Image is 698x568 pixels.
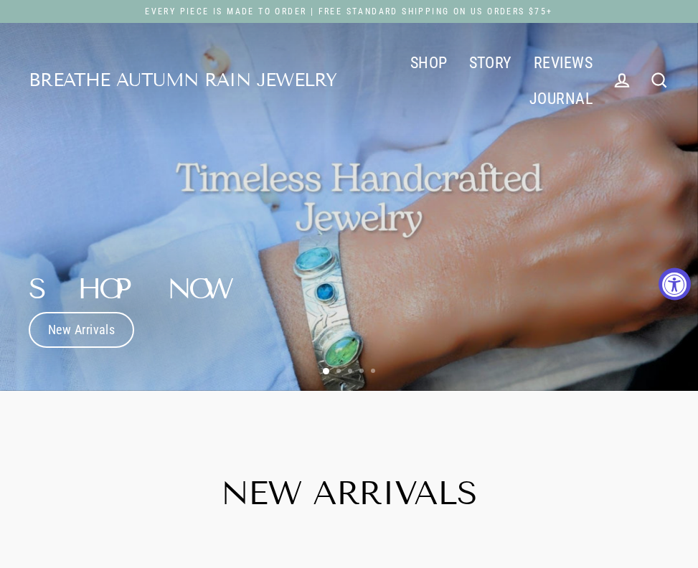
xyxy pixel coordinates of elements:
li: Page dot 1 [323,368,329,374]
button: Accessibility Widget, click to open [659,268,691,300]
div: Primary [336,44,603,116]
a: New Arrivals [29,312,134,348]
a: JOURNAL [519,80,603,116]
a: REVIEWS [523,44,603,80]
a: SHOP [400,44,458,80]
li: Page dot 4 [359,369,364,373]
li: Page dot 2 [336,369,341,373]
h2: Shop Now [29,275,217,303]
li: Page dot 5 [371,369,375,373]
h2: New Arrivals [29,477,669,510]
li: Page dot 3 [348,369,352,373]
a: Breathe Autumn Rain Jewelry [29,72,336,90]
a: STORY [458,44,523,80]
